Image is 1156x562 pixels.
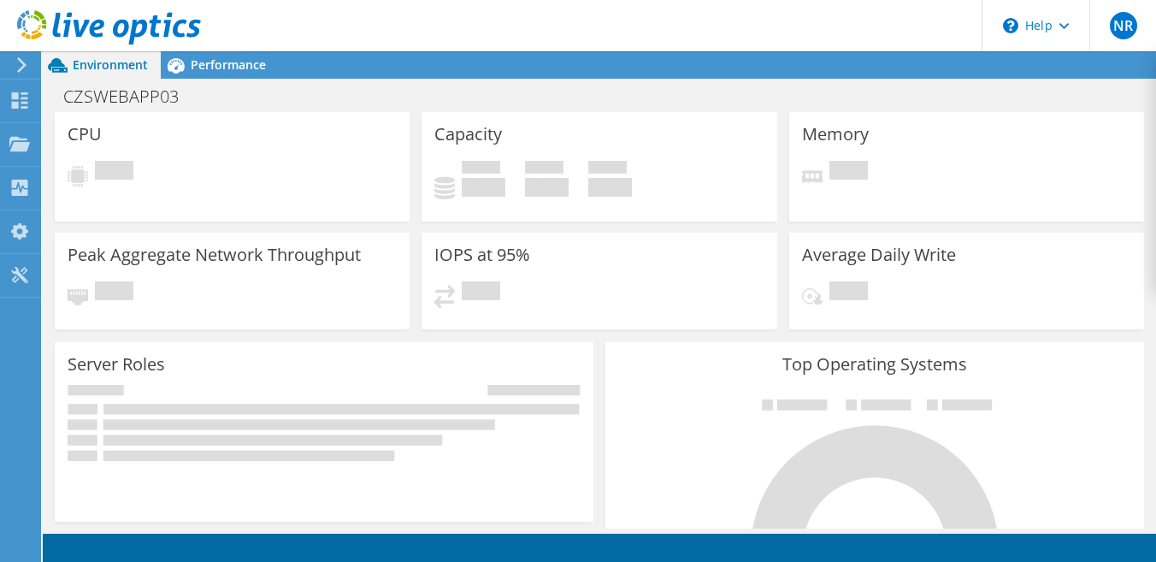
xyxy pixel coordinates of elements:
[73,56,148,73] span: Environment
[1110,12,1137,39] span: NR
[462,161,500,178] span: Used
[95,281,133,305] span: Pending
[525,178,569,197] h4: 0 GiB
[434,125,502,144] h3: Capacity
[588,178,632,197] h4: 0 GiB
[191,56,266,73] span: Performance
[525,161,563,178] span: Free
[618,355,1131,374] h3: Top Operating Systems
[56,87,205,106] h1: CZSWEBAPP03
[829,161,868,184] span: Pending
[588,161,627,178] span: Total
[95,161,133,184] span: Pending
[68,355,165,374] h3: Server Roles
[802,125,869,144] h3: Memory
[68,246,361,264] h3: Peak Aggregate Network Throughput
[829,281,868,305] span: Pending
[462,178,505,197] h4: 0 GiB
[68,125,102,144] h3: CPU
[434,246,530,264] h3: IOPS at 95%
[462,281,500,305] span: Pending
[802,246,956,264] h3: Average Daily Write
[1003,18,1018,33] svg: \n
